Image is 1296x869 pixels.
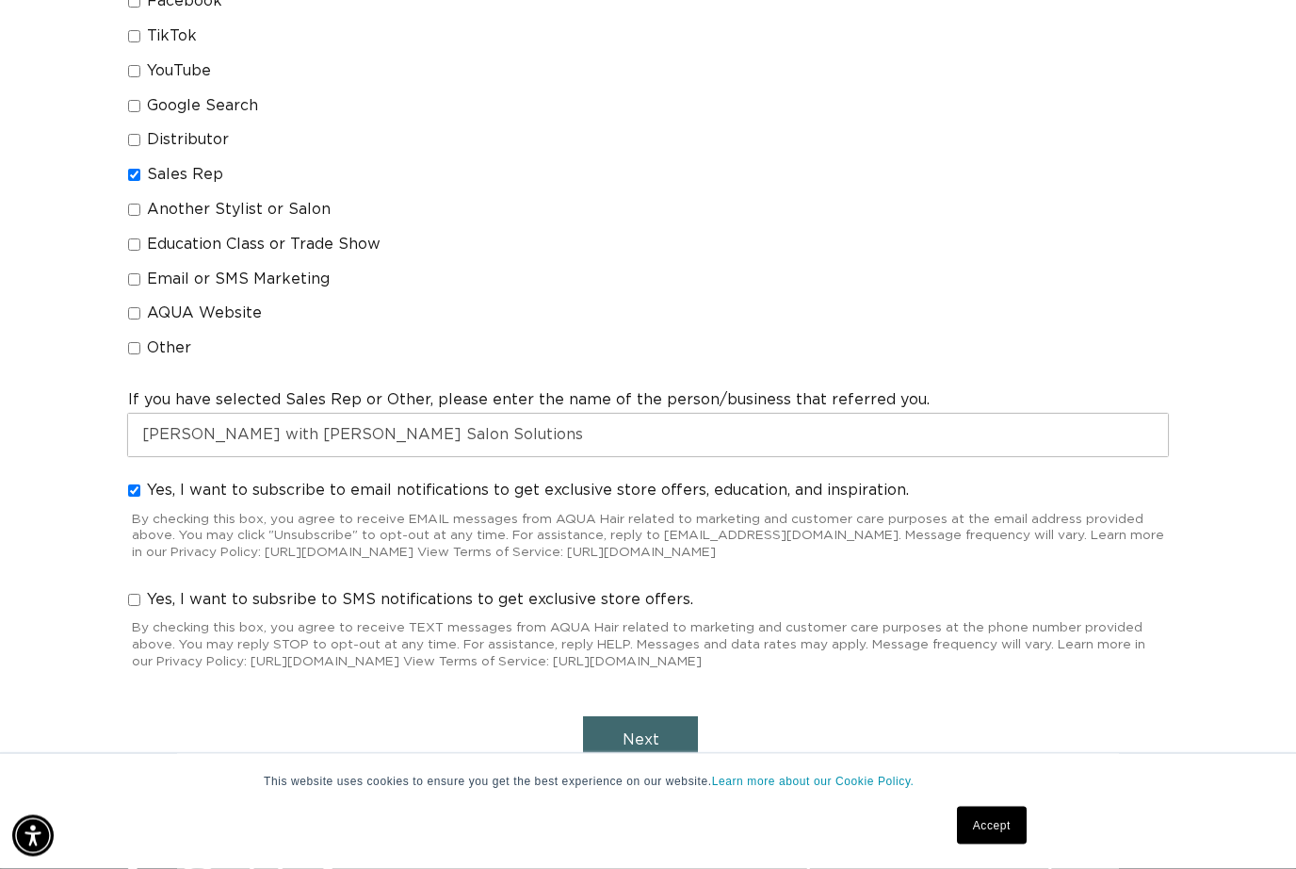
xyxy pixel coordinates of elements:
span: Education Class or Trade Show [147,236,381,255]
span: Sales Rep [147,166,223,186]
span: Email or SMS Marketing [147,271,330,290]
span: Next [623,733,659,748]
button: Next [583,717,698,765]
p: This website uses cookies to ensure you get the best experience on our website. [264,773,1032,790]
span: Yes, I want to subsribe to SMS notifications to get exclusive store offers. [147,591,693,611]
div: By checking this box, you agree to receive TEXT messages from AQUA Hair related to marketing and ... [128,614,1168,675]
a: Accept [957,807,1027,844]
iframe: Chat Widget [1034,665,1296,869]
span: Google Search [147,97,258,117]
a: Learn more about our Cookie Policy. [712,775,915,788]
label: If you have selected Sales Rep or Other, please enter the name of the person/business that referr... [128,391,930,411]
span: AQUA Website [147,304,262,324]
div: Accessibility Menu [12,815,54,857]
span: Yes, I want to subscribe to email notifications to get exclusive store offers, education, and ins... [147,482,909,501]
span: TikTok [147,27,197,47]
div: By checking this box, you agree to receive EMAIL messages from AQUA Hair related to marketing and... [128,505,1168,566]
span: Other [147,339,191,359]
span: Another Stylist or Salon [147,201,331,221]
span: Distributor [147,131,229,151]
span: YouTube [147,62,211,82]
